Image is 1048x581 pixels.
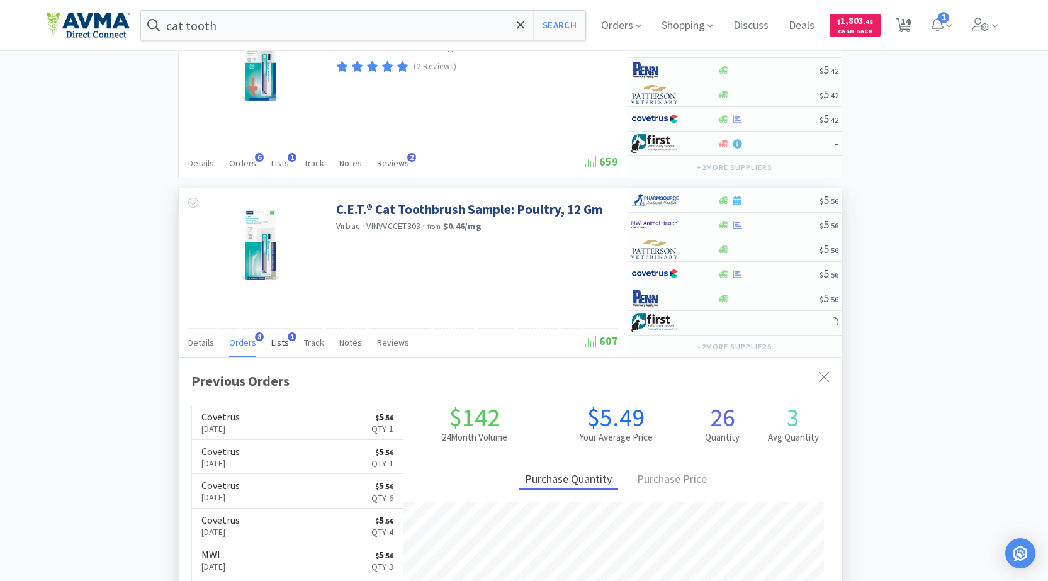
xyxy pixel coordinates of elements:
[384,482,393,491] span: . 56
[141,11,586,40] input: Search by item, sku, manufacturer, ingredient, size...
[631,289,679,308] img: e1133ece90fa4a959c5ae41b0808c578_9.png
[384,414,393,422] span: . 56
[188,337,214,348] span: Details
[631,134,679,153] img: 67d67680309e4a0bb49a5ff0391dcc42_6.png
[403,430,545,445] h2: 24 Month Volume
[820,266,838,281] span: 5
[188,157,214,169] span: Details
[414,60,456,74] p: (2 Reviews)
[192,474,403,509] a: Covetrus[DATE]$5.56Qty:6
[371,422,393,436] p: Qty: 1
[375,414,379,422] span: $
[758,405,829,430] h1: 3
[820,62,838,77] span: 5
[339,337,362,348] span: Notes
[829,91,838,100] span: . 42
[336,220,361,232] a: Virbac
[938,12,949,23] span: 1
[631,470,713,490] div: Purchase Price
[201,456,240,470] p: [DATE]
[362,220,364,232] span: ·
[837,28,873,37] span: Cash Back
[403,405,545,430] h1: $142
[375,551,379,560] span: $
[229,337,256,348] span: Orders
[837,14,873,26] span: 1,803
[407,153,416,162] span: 2
[829,196,838,206] span: . 56
[371,525,393,539] p: Qty: 4
[631,240,679,259] img: f5e969b455434c6296c6d81ef179fa71_3.png
[384,517,393,526] span: . 56
[837,18,840,26] span: $
[192,440,403,475] a: Covetrus[DATE]$5.56Qty:1
[829,221,838,230] span: . 56
[519,470,618,490] div: Purchase Quantity
[288,332,296,341] span: 1
[829,270,838,279] span: . 56
[422,220,425,232] span: ·
[201,422,240,436] p: [DATE]
[687,430,758,445] h2: Quantity
[201,550,226,560] h6: MWI
[690,338,778,356] button: +2more suppliers
[864,18,873,26] span: . 48
[631,191,679,210] img: 7915dbd3f8974342a4dc3feb8efc1740_58.png
[192,543,403,578] a: MWI[DATE]$5.56Qty:3
[375,479,393,492] span: 5
[820,87,838,101] span: 5
[255,153,264,162] span: 6
[362,41,364,52] span: ·
[784,20,820,31] a: Deals
[371,491,393,505] p: Qty: 6
[545,405,687,430] h1: $5.49
[758,430,829,445] h2: Avg Quantity
[829,66,838,76] span: . 42
[336,201,602,218] a: C.E.T.® Cat Toothbrush Sample: Poultry, 12 Gm
[631,85,679,104] img: f5e969b455434c6296c6d81ef179fa71_3.png
[220,21,301,103] img: 446a302e8c47418fb529570a888d64ae_393372.jpg
[377,337,409,348] span: Reviews
[339,157,362,169] span: Notes
[820,38,838,52] span: 5
[820,245,823,255] span: $
[191,370,829,392] div: Previous Orders
[375,445,393,458] span: 5
[1005,538,1035,568] div: Open Intercom Messenger
[384,448,393,457] span: . 56
[820,270,823,279] span: $
[255,332,264,341] span: 8
[304,157,324,169] span: Track
[830,8,881,42] a: $1,803.48Cash Back
[631,110,679,128] img: 77fca1acd8b6420a9015268ca798ef17_1.png
[201,446,240,456] h6: Covetrus
[46,12,130,38] img: e4e33dab9f054f5782a47901c742baa9_102.png
[201,560,226,573] p: [DATE]
[201,515,240,525] h6: Covetrus
[271,337,289,348] span: Lists
[545,430,687,445] h2: Your Average Price
[585,154,618,169] span: 659
[443,220,482,232] strong: $0.46 / mg
[371,560,393,573] p: Qty: 3
[820,196,823,206] span: $
[201,412,240,422] h6: Covetrus
[192,509,403,543] a: Covetrus[DATE]$5.56Qty:4
[820,91,823,100] span: $
[631,215,679,234] img: f6b2451649754179b5b4e0c70c3f7cb0_2.png
[829,245,838,255] span: . 56
[220,201,301,283] img: da8e7f214f4d448b83a66eb2e85fe468_393266.jpg
[631,264,679,283] img: 77fca1acd8b6420a9015268ca798ef17_1.png
[304,337,324,348] span: Track
[375,482,379,491] span: $
[366,220,420,232] span: VINVVCCET303
[375,448,379,457] span: $
[820,217,838,232] span: 5
[829,295,838,304] span: . 56
[687,405,758,430] h1: 26
[406,41,408,52] span: ·
[375,410,393,423] span: 5
[229,157,256,169] span: Orders
[820,242,838,256] span: 5
[201,525,240,539] p: [DATE]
